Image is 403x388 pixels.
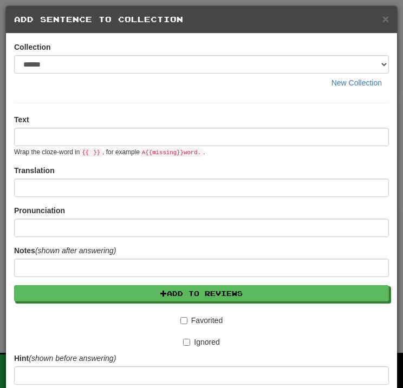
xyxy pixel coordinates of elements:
label: Pronunciation [14,205,65,216]
label: Hint [14,353,116,364]
code: }} [91,148,102,157]
em: (shown after answering) [35,246,116,255]
label: Favorited [180,315,223,326]
button: Add to Reviews [14,285,389,301]
label: Ignored [183,337,219,347]
label: Text [14,114,29,125]
input: Ignored [183,339,190,346]
label: Notes [14,245,116,256]
span: × [382,12,389,25]
button: Close [382,13,389,24]
input: Favorited [180,317,187,324]
small: Wrap the cloze-word in , for example . [14,148,205,156]
code: {{ [80,148,91,157]
label: Translation [14,165,55,176]
label: Collection [14,42,51,52]
code: A {{ missing }} word. [140,148,203,157]
h5: Add Sentence to Collection [14,14,389,25]
button: New Collection [324,74,389,92]
em: (shown before answering) [29,354,116,363]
